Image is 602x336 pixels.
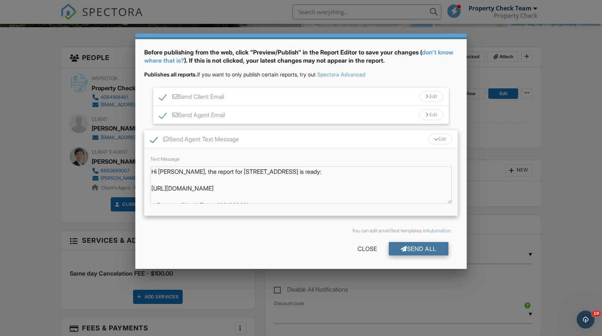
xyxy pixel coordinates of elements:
div: Edit [419,91,443,102]
div: Before publishing from the web, click "Preview/Publish" in the Report Editor to save your changes... [144,48,457,71]
iframe: Intercom live chat [577,311,595,329]
div: Send All [389,242,448,255]
a: Spectora Advanced [317,71,365,78]
label: Send Client Email [159,93,224,103]
a: Automation [426,228,451,233]
strong: Publishes all reports. [144,71,197,78]
label: Text Message [150,156,180,162]
div: Edit [419,110,443,120]
div: Edit [428,134,452,144]
span: If you want to only publish certain reports, try out [144,71,316,78]
label: Send Agent Email [159,112,225,121]
textarea: Hi [PERSON_NAME], the report for [STREET_ADDRESS] is ready: [URL][DOMAIN_NAME] - Property Check T... [150,166,451,204]
div: Close [346,242,389,255]
label: Send Agent Text Message [150,136,239,145]
a: don't know where that is? [144,48,453,64]
div: You can edit email/text templates in . [150,228,451,234]
span: 10 [592,311,601,317]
